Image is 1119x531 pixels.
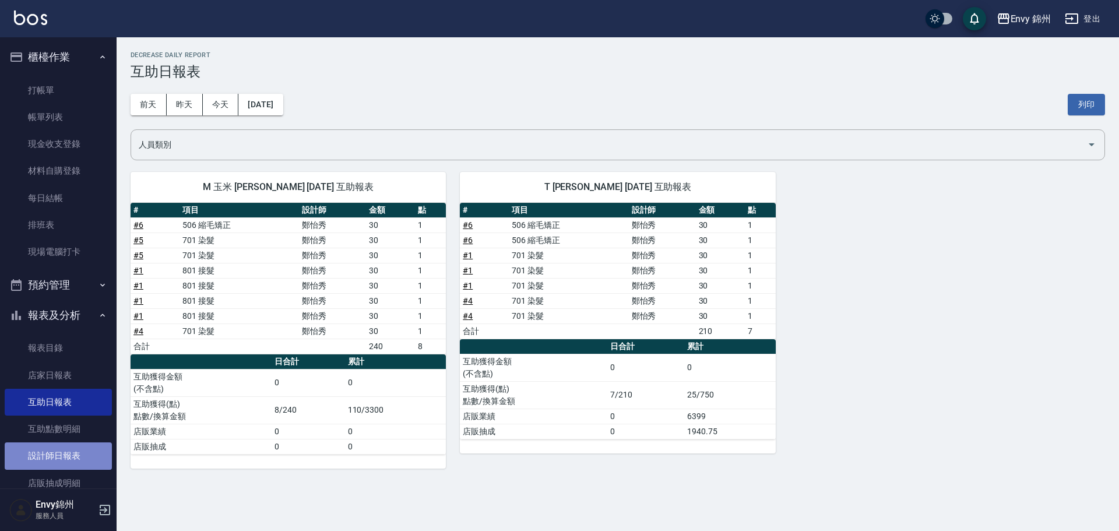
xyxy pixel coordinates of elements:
td: 30 [696,217,745,233]
td: 506 縮毛矯正 [509,233,628,248]
table: a dense table [131,203,446,354]
td: 506 縮毛矯正 [509,217,628,233]
td: 互助獲得金額 (不含點) [131,369,272,396]
td: 6399 [684,409,776,424]
img: Person [9,498,33,522]
td: 1 [745,308,776,323]
td: 701 染髮 [180,233,299,248]
th: # [460,203,509,218]
th: 日合計 [272,354,345,370]
td: 1 [415,217,446,233]
td: 30 [366,293,415,308]
td: 0 [272,439,345,454]
table: a dense table [460,339,775,439]
a: #6 [463,220,473,230]
span: M 玉米 [PERSON_NAME] [DATE] 互助報表 [145,181,432,193]
th: 累計 [345,354,446,370]
td: 合計 [131,339,180,354]
td: 店販抽成 [460,424,607,439]
td: 801 接髮 [180,278,299,293]
td: 鄭怡秀 [629,217,696,233]
td: 701 染髮 [509,248,628,263]
td: 0 [607,409,684,424]
td: 210 [696,323,745,339]
button: Open [1082,135,1101,154]
td: 0 [345,424,446,439]
a: 帳單列表 [5,104,112,131]
a: 現場電腦打卡 [5,238,112,265]
td: 1940.75 [684,424,776,439]
button: 今天 [203,94,239,115]
td: 110/3300 [345,396,446,424]
a: 店販抽成明細 [5,470,112,497]
td: 店販業績 [131,424,272,439]
button: Envy 錦州 [992,7,1056,31]
td: 506 縮毛矯正 [180,217,299,233]
th: 設計師 [629,203,696,218]
td: 801 接髮 [180,308,299,323]
a: #4 [133,326,143,336]
a: #4 [463,296,473,305]
td: 701 染髮 [509,293,628,308]
a: #1 [463,251,473,260]
td: 0 [345,369,446,396]
button: 預約管理 [5,270,112,300]
td: 1 [415,233,446,248]
td: 30 [366,248,415,263]
td: 鄭怡秀 [629,263,696,278]
td: 1 [745,293,776,308]
a: 打帳單 [5,77,112,104]
button: 前天 [131,94,167,115]
td: 鄭怡秀 [299,233,366,248]
a: #1 [133,311,143,321]
td: 店販業績 [460,409,607,424]
td: 1 [415,248,446,263]
a: #4 [463,311,473,321]
td: 30 [696,263,745,278]
td: 0 [272,424,345,439]
td: 30 [696,308,745,323]
td: 鄭怡秀 [299,263,366,278]
td: 鄭怡秀 [629,293,696,308]
td: 鄭怡秀 [299,293,366,308]
span: T [PERSON_NAME] [DATE] 互助報表 [474,181,761,193]
td: 8/240 [272,396,345,424]
td: 1 [745,248,776,263]
td: 30 [366,263,415,278]
button: 列印 [1068,94,1105,115]
td: 1 [415,263,446,278]
td: 30 [696,278,745,293]
th: 日合計 [607,339,684,354]
td: 店販抽成 [131,439,272,454]
a: #5 [133,235,143,245]
td: 30 [366,233,415,248]
a: 每日結帳 [5,185,112,212]
td: 701 染髮 [180,248,299,263]
h5: Envy錦州 [36,499,95,511]
a: 報表目錄 [5,335,112,361]
a: 現金收支登錄 [5,131,112,157]
td: 鄭怡秀 [299,248,366,263]
td: 互助獲得金額 (不含點) [460,354,607,381]
td: 701 染髮 [509,308,628,323]
td: 1 [745,263,776,278]
td: 鄭怡秀 [299,308,366,323]
button: 登出 [1060,8,1105,30]
table: a dense table [131,354,446,455]
td: 1 [415,323,446,339]
a: #1 [463,281,473,290]
td: 701 染髮 [509,263,628,278]
a: #1 [133,296,143,305]
a: #5 [133,251,143,260]
button: 昨天 [167,94,203,115]
a: 店家日報表 [5,362,112,389]
a: 互助日報表 [5,389,112,416]
td: 1 [745,217,776,233]
td: 7 [745,323,776,339]
th: 累計 [684,339,776,354]
td: 鄭怡秀 [629,248,696,263]
th: 金額 [366,203,415,218]
td: 1 [745,278,776,293]
input: 人員名稱 [136,135,1082,155]
a: #1 [133,266,143,275]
